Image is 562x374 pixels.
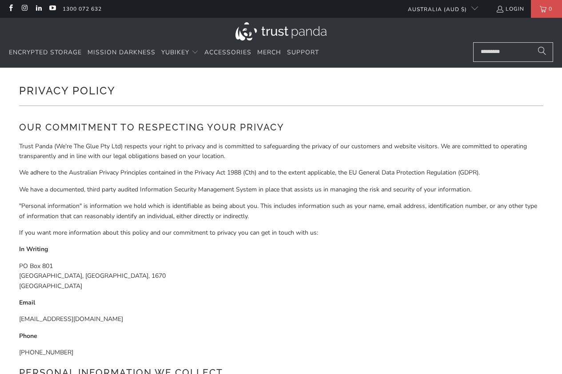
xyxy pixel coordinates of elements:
strong: In Writing [19,245,48,253]
a: Support [287,42,319,63]
a: Login [496,4,524,14]
img: Trust Panda Australia [235,22,327,41]
a: Trust Panda Australia on Facebook [7,5,14,12]
button: Search [531,42,553,62]
span: Accessories [204,48,251,57]
a: Trust Panda Australia on YouTube [48,5,56,12]
p: PO Box 801 [GEOGRAPHIC_DATA], [GEOGRAPHIC_DATA], 1670 [GEOGRAPHIC_DATA] [19,261,543,291]
a: 1300 072 632 [63,4,102,14]
strong: Phone [19,332,37,340]
p: "Personal information" is information we hold which is identifiable as being about you. This incl... [19,201,543,221]
a: Accessories [204,42,251,63]
a: Encrypted Storage [9,42,82,63]
a: Trust Panda Australia on LinkedIn [35,5,42,12]
span: Encrypted Storage [9,48,82,57]
p: [EMAIL_ADDRESS][DOMAIN_NAME] [19,314,543,324]
input: Search... [473,42,553,62]
a: Merch [257,42,281,63]
span: Support [287,48,319,57]
h1: Privacy Policy [19,81,543,99]
a: Mission Darkness [88,42,155,63]
strong: Email [19,298,35,307]
a: Trust Panda Australia on Instagram [20,5,28,12]
h2: Our Commitment to Respecting Your Privacy [19,120,543,134]
p: Trust Panda (We're The Glue Pty Ltd) respects your right to privacy and is committed to safeguard... [19,142,543,162]
nav: Translation missing: en.navigation.header.main_nav [9,42,319,63]
p: [PHONE_NUMBER] [19,348,543,358]
span: YubiKey [161,48,189,57]
p: We adhere to the Australian Privacy Principles contained in the Privacy Act 1988 (Cth) and to the... [19,168,543,178]
p: If you want more information about this policy and our commitment to privacy you can get in touch... [19,228,543,238]
span: Merch [257,48,281,57]
span: Mission Darkness [88,48,155,57]
p: We have a documented, third party audited Information Security Management System in place that as... [19,185,543,195]
summary: YubiKey [161,42,199,63]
